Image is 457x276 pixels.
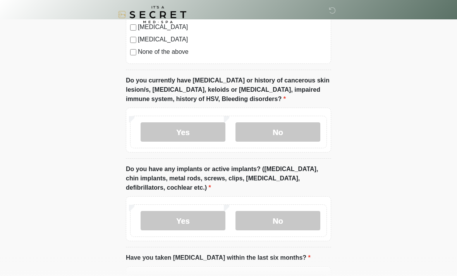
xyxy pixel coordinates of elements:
input: [MEDICAL_DATA] [130,37,136,43]
label: No [235,211,320,230]
label: [MEDICAL_DATA] [138,35,327,44]
label: None of the above [138,47,327,57]
label: Have you taken [MEDICAL_DATA] within the last six months? [126,253,311,262]
label: Yes [141,122,225,142]
label: Yes [141,211,225,230]
label: No [235,122,320,142]
img: It's A Secret Med Spa Logo [118,6,186,23]
input: None of the above [130,49,136,55]
label: Do you have any implants or active implants? ([MEDICAL_DATA], chin implants, metal rods, screws, ... [126,165,331,192]
label: Do you currently have [MEDICAL_DATA] or history of cancerous skin lesion/s, [MEDICAL_DATA], keloi... [126,76,331,104]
